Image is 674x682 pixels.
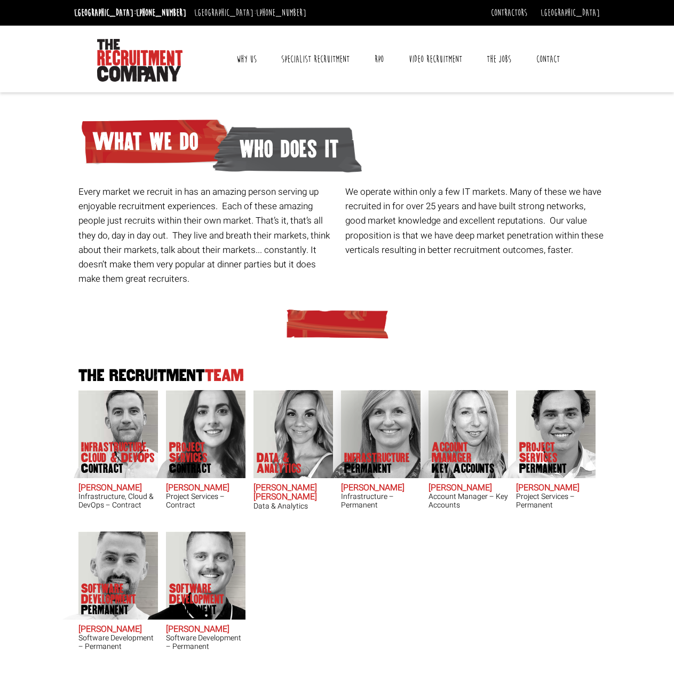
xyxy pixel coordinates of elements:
h3: Infrastructure – Permanent [341,493,421,509]
h2: [PERSON_NAME] [166,483,245,493]
h3: Infrastructure, Cloud & DevOps – Contract [78,493,158,509]
img: The Recruitment Company [97,39,183,82]
span: . [571,243,573,257]
a: [PHONE_NUMBER] [136,7,186,19]
li: [GEOGRAPHIC_DATA]: [192,4,309,21]
span: Contract [81,463,157,474]
p: Infrastructure [344,453,410,474]
p: Project Services [169,442,245,474]
span: Key Accounts [432,463,508,474]
a: Contractors [491,7,527,19]
h2: The Recruitment [74,368,600,384]
h2: [PERSON_NAME] [78,483,158,493]
p: Software Development [169,583,245,615]
span: Permanent [169,605,245,615]
a: [GEOGRAPHIC_DATA] [541,7,600,19]
img: Amanda Evans's Our Infrastructure Permanent [318,390,421,478]
h3: Project Services – Contract [166,493,245,509]
span: Permanent [81,605,157,615]
a: Specialist Recruitment [273,46,358,73]
img: Sam McKay does Project Services Permanent [493,390,596,478]
span: Permanent [519,463,596,474]
a: The Jobs [479,46,519,73]
img: Anna-Maria Julie does Data & Analytics [231,390,333,478]
img: Sam Williamson does Software Development Permanent [143,532,245,620]
h2: [PERSON_NAME] [PERSON_NAME] [253,483,333,502]
span: Permanent [344,463,410,474]
h3: Software Development – Permanent [166,634,245,651]
h3: Account Manager – Key Accounts [429,493,508,509]
p: Account Manager [432,442,508,474]
span: Team [205,367,244,384]
h2: [PERSON_NAME] [429,483,508,493]
h2: [PERSON_NAME] [78,625,158,635]
p: We operate within only a few IT markets. Many of these we have recruited in for over 25 years and... [345,185,604,257]
span: Contract [169,463,245,474]
img: Liam Cox does Software Development Permanent [55,532,158,620]
p: Project Services [519,442,596,474]
h2: [PERSON_NAME] [166,625,245,635]
p: Data & Analytics [257,453,333,474]
img: Claire Sheerin does Project Services Contract [143,390,245,478]
h2: [PERSON_NAME] [341,483,421,493]
h3: Data & Analytics [253,502,333,510]
a: RPO [367,46,392,73]
p: Software Development [81,583,157,615]
h2: [PERSON_NAME] [516,483,596,493]
h3: Project Services – Permanent [516,493,596,509]
a: [PHONE_NUMBER] [256,7,306,19]
h3: Software Development – Permanent [78,634,158,651]
p: Infrastructure, Cloud & DevOps [81,442,157,474]
img: Frankie Gaffney's our Account Manager Key Accounts [406,390,508,478]
img: Adam Eshet does Infrastructure, Cloud & DevOps Contract [55,390,158,478]
a: Video Recruitment [401,46,470,73]
li: [GEOGRAPHIC_DATA]: [72,4,189,21]
p: Every market we recruit in has an amazing person serving up enjoyable recruitment experiences. Ea... [78,185,337,286]
a: Why Us [228,46,265,73]
a: Contact [528,46,568,73]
